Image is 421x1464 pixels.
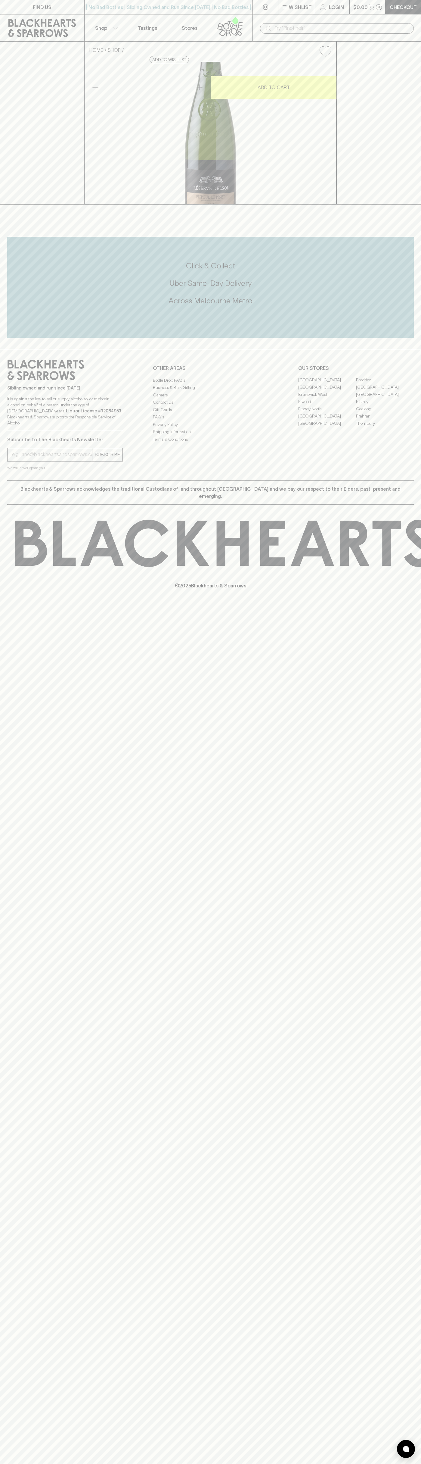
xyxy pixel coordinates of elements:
[138,24,157,32] p: Tastings
[390,4,417,11] p: Checkout
[153,414,268,421] a: FAQ's
[7,465,123,471] p: We will never spam you
[211,76,336,99] button: ADD TO CART
[7,261,414,271] h5: Click & Collect
[298,413,356,420] a: [GEOGRAPHIC_DATA]
[153,436,268,443] a: Terms & Conditions
[126,14,169,41] a: Tastings
[150,56,189,63] button: Add to wishlist
[85,62,336,204] img: 32914.png
[258,84,290,91] p: ADD TO CART
[153,391,268,399] a: Careers
[274,23,409,33] input: Try "Pinot noir"
[317,44,334,59] button: Add to wishlist
[298,398,356,405] a: Elwood
[356,405,414,413] a: Geelong
[403,1446,409,1452] img: bubble-icon
[329,4,344,11] p: Login
[153,399,268,406] a: Contact Us
[378,5,380,9] p: 0
[356,413,414,420] a: Prahran
[7,385,123,391] p: Sibling owned and run since [DATE]
[289,4,312,11] p: Wishlist
[7,396,123,426] p: It is against the law to sell or supply alcohol to, or to obtain alcohol on behalf of a person un...
[298,377,356,384] a: [GEOGRAPHIC_DATA]
[153,421,268,428] a: Privacy Policy
[353,4,368,11] p: $0.00
[169,14,211,41] a: Stores
[7,278,414,288] h5: Uber Same-Day Delivery
[66,408,121,413] strong: Liquor License #32064953
[356,377,414,384] a: Braddon
[95,451,120,458] p: SUBSCRIBE
[153,364,268,372] p: OTHER AREAS
[85,14,127,41] button: Shop
[356,398,414,405] a: Fitzroy
[95,24,107,32] p: Shop
[356,391,414,398] a: [GEOGRAPHIC_DATA]
[153,428,268,436] a: Shipping Information
[12,450,92,459] input: e.g. jane@blackheartsandsparrows.com.au
[12,485,409,500] p: Blackhearts & Sparrows acknowledges the traditional Custodians of land throughout [GEOGRAPHIC_DAT...
[7,237,414,338] div: Call to action block
[7,296,414,306] h5: Across Melbourne Metro
[33,4,51,11] p: FIND US
[356,384,414,391] a: [GEOGRAPHIC_DATA]
[89,47,103,53] a: HOME
[298,384,356,391] a: [GEOGRAPHIC_DATA]
[7,436,123,443] p: Subscribe to The Blackhearts Newsletter
[153,384,268,391] a: Business & Bulk Gifting
[153,406,268,413] a: Gift Cards
[298,364,414,372] p: OUR STORES
[153,377,268,384] a: Bottle Drop FAQ's
[356,420,414,427] a: Thornbury
[298,405,356,413] a: Fitzroy North
[298,420,356,427] a: [GEOGRAPHIC_DATA]
[92,448,122,461] button: SUBSCRIBE
[108,47,121,53] a: SHOP
[298,391,356,398] a: Brunswick West
[182,24,197,32] p: Stores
